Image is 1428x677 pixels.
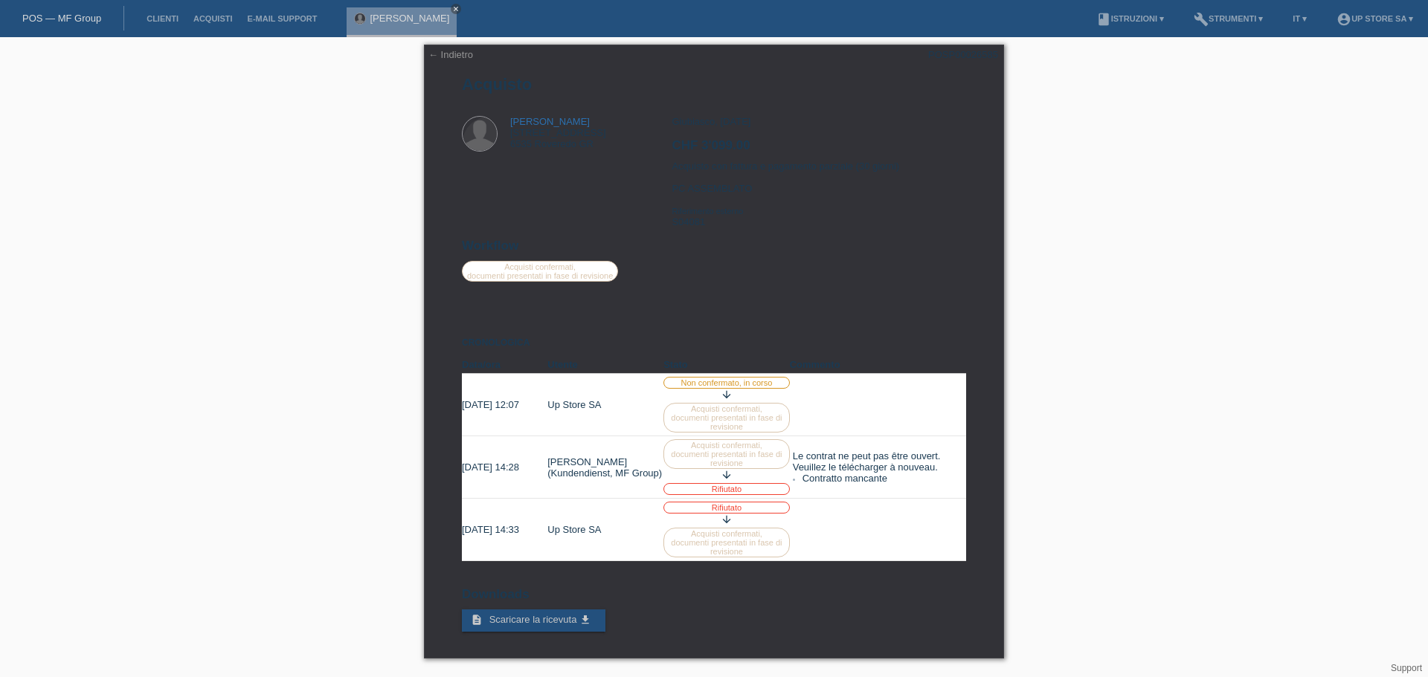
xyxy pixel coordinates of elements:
[1391,663,1422,673] a: Support
[1089,14,1171,23] a: bookIstruzioni ▾
[1329,14,1421,23] a: account_circleUp Store SA ▾
[462,356,547,374] th: Data/ora
[663,356,790,374] th: Stato
[663,483,790,495] label: Rifiutato
[547,499,663,561] td: Up Store SA
[451,4,461,14] a: close
[672,138,965,161] h2: CHF 3'099.00
[663,528,790,557] label: Acquisti confermati, documenti presentati in fase di revisione
[139,14,186,23] a: Clienti
[721,469,733,481] i: arrow_downward
[663,439,790,469] label: Acquisti confermati, documenti presentati in fase di revisione
[1337,12,1351,27] i: account_circle
[790,356,966,374] th: Commento
[928,49,998,60] div: POSP00026585
[1096,12,1111,27] i: book
[22,13,101,24] a: POS — MF Group
[186,14,240,23] a: Acquisti
[672,207,743,216] span: Riferimento esterno
[462,337,966,349] h3: Cronologica
[462,499,547,561] td: [DATE] 14:33
[452,5,460,13] i: close
[428,49,473,60] a: ← Indietro
[547,374,663,436] td: Up Store SA
[370,13,449,24] a: [PERSON_NAME]
[510,116,590,127] a: [PERSON_NAME]
[672,116,965,239] div: Giubiasco, [DATE] Acquisto con fattura e pagamento parziale (30 giorni) PC ASSEMBLATO S04081
[1194,12,1209,27] i: build
[462,261,618,282] label: Acquisti confermati, documenti presentati in fase di revisione
[663,377,790,389] label: Non confermato, in corso
[489,614,577,625] span: Scaricare la ricevuta
[663,502,790,514] label: Rifiutato
[1186,14,1270,23] a: buildStrumenti ▾
[663,403,790,433] label: Acquisti confermati, documenti presentati in fase di revisione
[471,614,483,626] i: description
[462,75,966,94] h1: Acquisto
[790,436,966,499] td: Le contrat ne peut pas être ouvert. Veuillez le télécharger à nouveau.
[510,116,606,149] div: [STREET_ADDRESS] 6535 Roveredo GR
[547,356,663,374] th: Utente
[462,374,547,436] td: [DATE] 12:07
[721,389,733,401] i: arrow_downward
[462,587,966,609] h2: Downloads
[240,14,325,23] a: E-mail Support
[547,436,663,499] td: [PERSON_NAME] (Kundendienst, MF Group)
[462,239,966,261] h2: Workflow
[721,514,733,525] i: arrow_downward
[579,614,591,626] i: get_app
[1285,14,1314,23] a: IT ▾
[462,436,547,499] td: [DATE] 14:28
[803,473,963,484] li: Contratto mancante
[462,609,605,632] a: description Scaricare la ricevuta get_app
